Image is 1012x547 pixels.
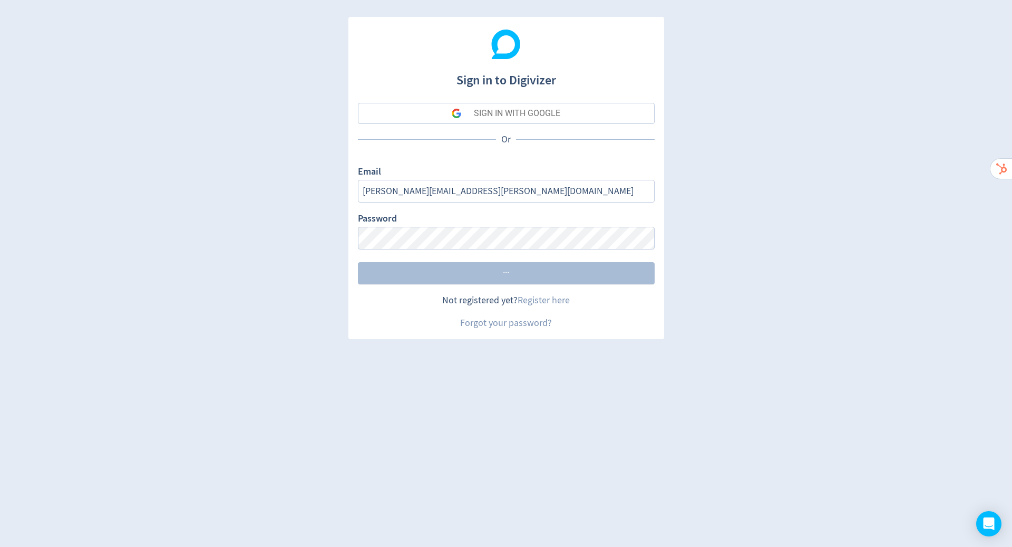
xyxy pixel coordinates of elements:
h1: Sign in to Digivizer [358,62,655,90]
div: Open Intercom Messenger [976,511,1001,536]
a: Forgot your password? [460,317,552,329]
span: · [505,268,507,278]
label: Password [358,212,397,227]
span: · [503,268,505,278]
p: Or [496,133,516,146]
div: Not registered yet? [358,294,655,307]
a: Register here [518,294,570,306]
span: · [507,268,509,278]
button: ··· [358,262,655,284]
label: Email [358,165,381,180]
img: Digivizer Logo [491,30,521,59]
div: SIGN IN WITH GOOGLE [474,103,560,124]
button: SIGN IN WITH GOOGLE [358,103,655,124]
